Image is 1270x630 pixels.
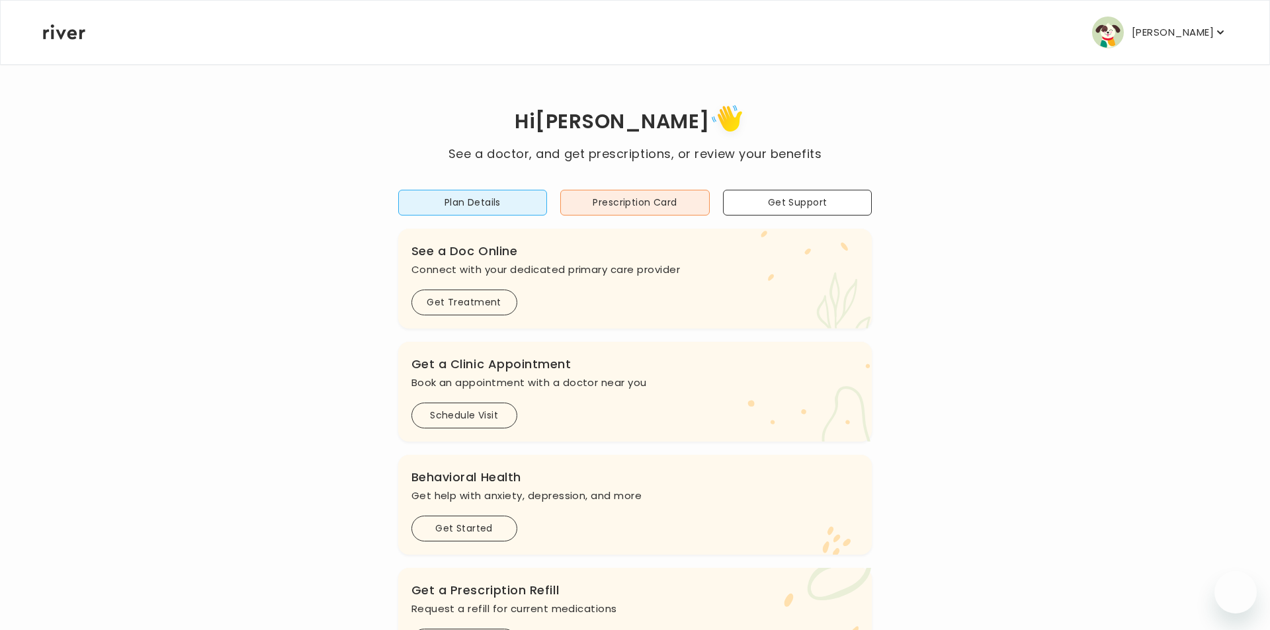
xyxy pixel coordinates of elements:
[723,190,872,216] button: Get Support
[448,100,822,145] h1: Hi [PERSON_NAME]
[448,145,822,163] p: See a doctor, and get prescriptions, or review your benefits
[1092,17,1124,48] img: user avatar
[398,190,548,216] button: Plan Details
[1092,17,1227,48] button: user avatar[PERSON_NAME]
[411,242,859,260] h3: See a Doc Online
[1132,23,1214,42] p: [PERSON_NAME]
[411,374,859,392] p: Book an appointment with a doctor near you
[411,468,859,487] h3: Behavioral Health
[411,260,859,279] p: Connect with your dedicated primary care provider
[560,190,710,216] button: Prescription Card
[411,290,517,315] button: Get Treatment
[411,403,517,428] button: Schedule Visit
[411,487,859,505] p: Get help with anxiety, depression, and more
[411,355,859,374] h3: Get a Clinic Appointment
[411,600,859,618] p: Request a refill for current medications
[411,581,859,600] h3: Get a Prescription Refill
[1214,571,1257,613] iframe: Button to launch messaging window
[411,516,517,541] button: Get Started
